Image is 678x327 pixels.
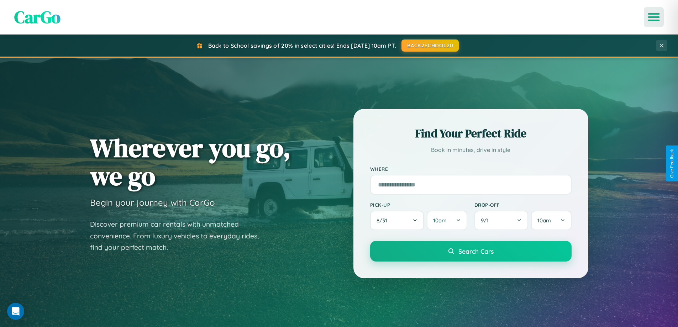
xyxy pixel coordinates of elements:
button: Open menu [644,7,664,27]
h2: Find Your Perfect Ride [370,126,572,141]
label: Where [370,166,572,172]
p: Book in minutes, drive in style [370,145,572,155]
div: Open Intercom Messenger [7,303,24,320]
button: BACK2SCHOOL20 [401,39,459,52]
span: 10am [433,217,447,224]
span: 10am [537,217,551,224]
button: 9/1 [474,211,529,230]
label: Pick-up [370,202,467,208]
label: Drop-off [474,202,572,208]
span: CarGo [14,5,61,29]
button: 10am [427,211,467,230]
p: Discover premium car rentals with unmatched convenience. From luxury vehicles to everyday rides, ... [90,218,268,253]
span: 8 / 31 [377,217,391,224]
h3: Begin your journey with CarGo [90,197,215,208]
div: Give Feedback [669,149,674,178]
span: Search Cars [458,247,494,255]
span: 9 / 1 [481,217,492,224]
span: Back to School savings of 20% in select cities! Ends [DATE] 10am PT. [208,42,396,49]
h1: Wherever you go, we go [90,134,291,190]
button: 8/31 [370,211,424,230]
button: Search Cars [370,241,572,262]
button: 10am [531,211,571,230]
